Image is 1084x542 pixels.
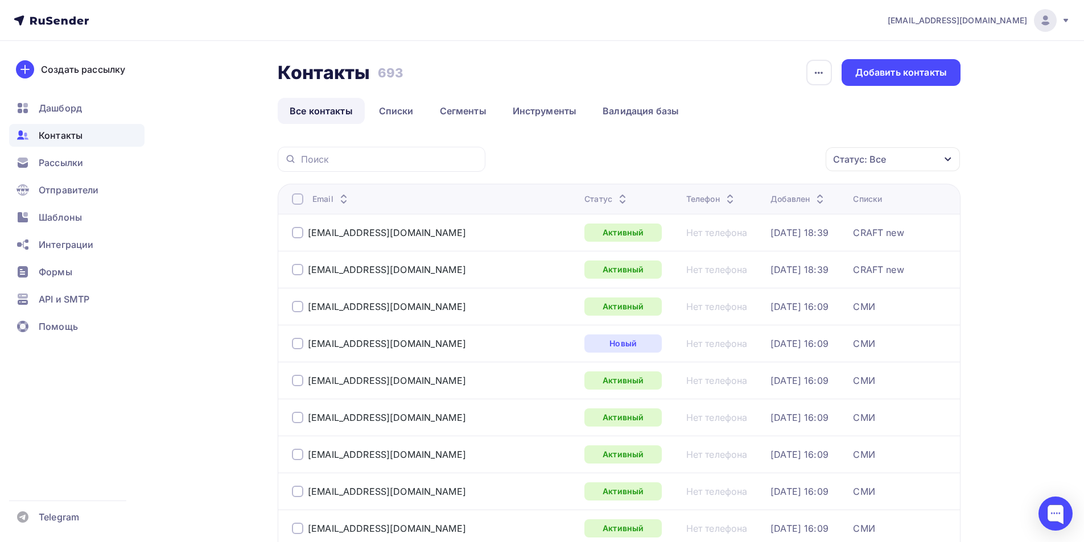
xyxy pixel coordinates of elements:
[39,210,82,224] span: Шаблоны
[39,510,79,524] span: Telegram
[308,449,466,460] a: [EMAIL_ADDRESS][DOMAIN_NAME]
[686,227,748,238] div: Нет телефона
[39,156,83,169] span: Рассылки
[770,264,829,275] a: [DATE] 18:39
[9,260,145,283] a: Формы
[39,183,99,197] span: Отправители
[853,375,875,386] a: СМИ
[9,124,145,147] a: Контакты
[855,66,947,79] div: Добавить контакты
[584,519,662,537] a: Активный
[312,193,351,205] div: Email
[853,338,875,349] div: СМИ
[770,486,829,497] a: [DATE] 16:09
[853,523,875,534] a: СМИ
[584,334,662,353] div: Новый
[39,101,82,115] span: Дашборд
[39,292,89,306] span: API и SMTP
[770,227,829,238] div: [DATE] 18:39
[770,375,829,386] a: [DATE] 16:09
[686,412,748,423] a: Нет телефона
[853,193,882,205] div: Списки
[39,238,93,251] span: Интеграции
[584,224,662,242] a: Активный
[308,264,466,275] div: [EMAIL_ADDRESS][DOMAIN_NAME]
[853,486,875,497] a: СМИ
[39,320,78,333] span: Помощь
[584,193,629,205] div: Статус
[888,15,1027,26] span: [EMAIL_ADDRESS][DOMAIN_NAME]
[308,486,466,497] a: [EMAIL_ADDRESS][DOMAIN_NAME]
[308,412,466,423] a: [EMAIL_ADDRESS][DOMAIN_NAME]
[9,97,145,119] a: Дашборд
[584,260,662,279] a: Активный
[686,193,737,205] div: Телефон
[584,408,662,427] a: Активный
[584,297,662,316] a: Активный
[853,449,875,460] a: СМИ
[9,179,145,201] a: Отправители
[308,338,466,349] a: [EMAIL_ADDRESS][DOMAIN_NAME]
[686,264,748,275] a: Нет телефона
[584,445,662,464] a: Активный
[39,265,72,279] span: Формы
[591,98,691,124] a: Валидация базы
[686,486,748,497] a: Нет телефона
[825,147,961,172] button: Статус: Все
[770,449,829,460] div: [DATE] 16:09
[686,338,748,349] a: Нет телефона
[853,227,904,238] a: CRAFT new
[833,152,886,166] div: Статус: Все
[584,371,662,390] a: Активный
[378,65,403,81] h3: 693
[278,61,370,84] h2: Контакты
[41,63,125,76] div: Создать рассылку
[853,412,875,423] a: СМИ
[367,98,426,124] a: Списки
[308,301,466,312] a: [EMAIL_ADDRESS][DOMAIN_NAME]
[308,375,466,386] a: [EMAIL_ADDRESS][DOMAIN_NAME]
[686,449,748,460] div: Нет телефона
[770,301,829,312] a: [DATE] 16:09
[770,523,829,534] a: [DATE] 16:09
[686,301,748,312] a: Нет телефона
[278,98,365,124] a: Все контакты
[686,523,748,534] a: Нет телефона
[770,412,829,423] a: [DATE] 16:09
[308,523,466,534] a: [EMAIL_ADDRESS][DOMAIN_NAME]
[39,129,83,142] span: Контакты
[888,9,1070,32] a: [EMAIL_ADDRESS][DOMAIN_NAME]
[308,227,466,238] a: [EMAIL_ADDRESS][DOMAIN_NAME]
[584,482,662,500] a: Активный
[853,301,875,312] a: СМИ
[686,375,748,386] a: Нет телефона
[9,206,145,229] a: Шаблоны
